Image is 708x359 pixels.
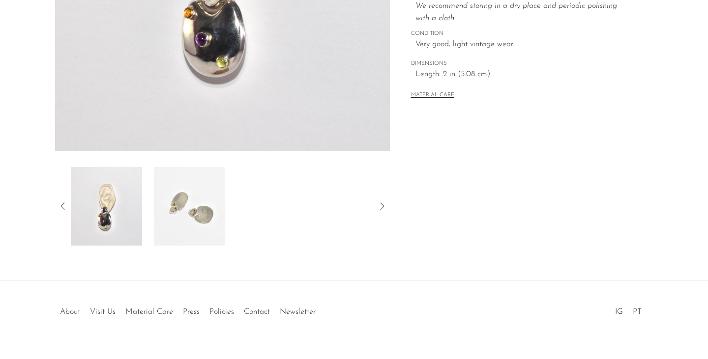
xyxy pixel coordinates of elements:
[615,308,623,316] a: IG
[183,308,200,316] a: Press
[411,29,632,38] span: CONDITION
[415,38,632,51] span: Very good; light vintage wear.
[71,167,142,246] img: Colorful Statement Earrings
[415,68,632,81] span: Length: 2 in (5.08 cm)
[60,308,80,316] a: About
[411,59,632,68] span: DIMENSIONS
[125,308,173,316] a: Material Care
[55,300,321,319] ul: Quick links
[610,300,647,319] ul: Social Medias
[415,2,617,23] i: We recommend storing in a dry place and periodic polishing with a cloth.
[411,92,454,99] button: MATERIAL CARE
[90,308,116,316] a: Visit Us
[154,167,225,246] img: Colorful Statement Earrings
[633,308,642,316] a: PT
[244,308,270,316] a: Contact
[209,308,234,316] a: Policies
